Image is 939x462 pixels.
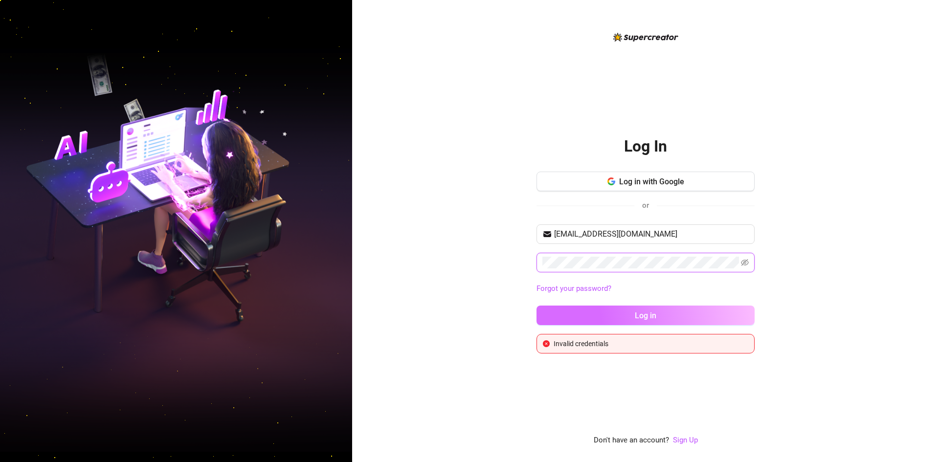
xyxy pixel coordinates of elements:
a: Forgot your password? [537,284,611,293]
input: Your email [554,228,749,240]
h2: Log In [624,136,667,156]
span: Don't have an account? [594,435,669,446]
span: or [642,201,649,210]
span: close-circle [543,340,550,347]
img: logo-BBDzfeDw.svg [613,33,678,42]
a: Forgot your password? [537,283,755,295]
button: Log in [537,306,755,325]
span: eye-invisible [741,259,749,266]
a: Sign Up [673,435,698,446]
button: Log in with Google [537,172,755,191]
span: Log in [635,311,656,320]
div: Invalid credentials [554,338,748,349]
span: Log in with Google [619,177,684,186]
a: Sign Up [673,436,698,444]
